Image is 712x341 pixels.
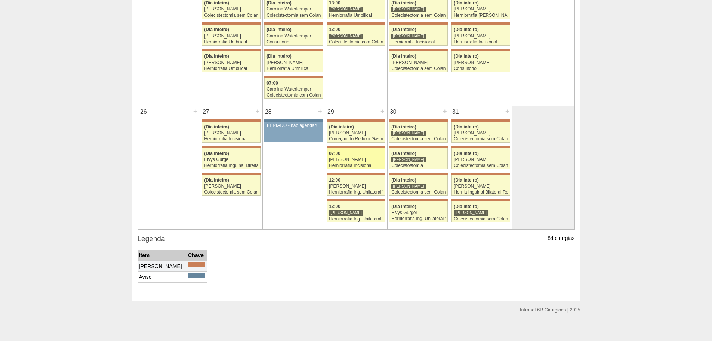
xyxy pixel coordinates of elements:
[454,137,508,141] div: Colecistectomia sem Colangiografia VL
[451,201,510,222] a: (Dia inteiro) [PERSON_NAME] Colecistectomia sem Colangiografia
[255,106,261,116] div: +
[327,119,385,122] div: Key: Maria Braido
[327,22,385,25] div: Key: Maria Braido
[389,122,447,143] a: (Dia inteiro) [PERSON_NAME] Colecistectomia sem Colangiografia VL
[450,106,462,118] div: 31
[204,137,258,141] div: Herniorrafia Incisional
[391,60,446,65] div: [PERSON_NAME]
[442,106,448,116] div: +
[389,119,447,122] div: Key: Maria Braido
[391,27,416,32] span: (Dia inteiro)
[264,25,323,46] a: (Dia inteiro) Carolina Waterkemper Consultório
[451,146,510,148] div: Key: Maria Braido
[202,51,260,72] a: (Dia inteiro) [PERSON_NAME] Herniorrafia Umbilical
[327,122,385,143] a: (Dia inteiro) [PERSON_NAME] Correção do Refluxo Gastroesofágico video
[327,175,385,196] a: 12:00 [PERSON_NAME] Herniorrafia Ing. Unilateral VL
[451,25,510,46] a: (Dia inteiro) [PERSON_NAME] Herniorrafia Incisional
[454,163,508,168] div: Colecistectomia sem Colangiografia
[266,93,321,98] div: Colecistectomia com Colangiografia VL
[451,122,510,143] a: (Dia inteiro) [PERSON_NAME] Colecistectomia sem Colangiografia VL
[204,7,258,12] div: [PERSON_NAME]
[391,124,416,130] span: (Dia inteiro)
[451,173,510,175] div: Key: Maria Braido
[391,210,446,215] div: Elvys Gurgel
[391,0,416,6] span: (Dia inteiro)
[327,25,385,46] a: 13:00 [PERSON_NAME] Colecistectomia com Colangiografia VL
[329,6,363,12] div: [PERSON_NAME]
[391,190,446,195] div: Colecistectomia sem Colangiografia VL
[389,146,447,148] div: Key: Maria Braido
[266,13,321,18] div: Colecistectomia sem Colangiografia
[202,22,260,25] div: Key: Maria Braido
[329,124,354,130] span: (Dia inteiro)
[264,119,323,122] div: Key: Aviso
[204,157,258,162] div: Elvys Gurgel
[454,210,488,216] div: [PERSON_NAME]
[391,33,426,39] div: [PERSON_NAME]
[138,271,187,282] td: Aviso
[329,33,363,39] div: [PERSON_NAME]
[204,184,258,189] div: [PERSON_NAME]
[204,27,229,32] span: (Dia inteiro)
[188,262,205,267] div: Key: Maria Braido
[204,60,258,65] div: [PERSON_NAME]
[454,34,508,39] div: [PERSON_NAME]
[329,184,383,189] div: [PERSON_NAME]
[264,51,323,72] a: (Dia inteiro) [PERSON_NAME] Herniorrafia Umbilical
[329,217,383,222] div: Herniorrafia Ing. Unilateral VL
[504,106,511,116] div: +
[329,131,383,136] div: [PERSON_NAME]
[202,122,260,143] a: (Dia inteiro) [PERSON_NAME] Herniorrafia Incisional
[138,106,150,118] div: 26
[329,210,363,216] div: [PERSON_NAME]
[454,190,508,195] div: Hernia Inguinal Bilateral Robótica
[391,204,416,209] span: (Dia inteiro)
[379,106,386,116] div: +
[266,66,321,71] div: Herniorrafia Umbilical
[388,106,399,118] div: 30
[454,0,479,6] span: (Dia inteiro)
[266,60,321,65] div: [PERSON_NAME]
[454,204,479,209] span: (Dia inteiro)
[264,122,323,142] a: FERIADO - não agendar!
[204,131,258,136] div: [PERSON_NAME]
[391,216,446,221] div: Herniorrafia Ing. Unilateral VL
[454,54,479,59] span: (Dia inteiro)
[317,106,323,116] div: +
[188,273,205,278] div: Key: Aviso
[329,151,340,156] span: 07:00
[329,13,383,18] div: Herniorrafia Umbilical
[266,7,321,12] div: Carolina Waterkemper
[391,6,426,12] div: [PERSON_NAME]
[266,54,292,59] span: (Dia inteiro)
[454,40,508,45] div: Herniorrafia Incisional
[204,0,229,6] span: (Dia inteiro)
[389,173,447,175] div: Key: Maria Braido
[327,199,385,201] div: Key: Maria Braido
[451,51,510,72] a: (Dia inteiro) [PERSON_NAME] Consultório
[202,173,260,175] div: Key: Maria Braido
[391,183,426,189] div: [PERSON_NAME]
[204,40,258,45] div: Herniorrafia Umbilical
[204,177,229,183] span: (Dia inteiro)
[202,25,260,46] a: (Dia inteiro) [PERSON_NAME] Herniorrafia Umbilical
[204,54,229,59] span: (Dia inteiro)
[266,34,321,39] div: Carolina Waterkemper
[204,124,229,130] span: (Dia inteiro)
[389,148,447,169] a: (Dia inteiro) [PERSON_NAME] Colecistostomia
[451,22,510,25] div: Key: Maria Braido
[454,151,479,156] span: (Dia inteiro)
[391,66,446,71] div: Colecistectomia sem Colangiografia VL
[263,106,274,118] div: 28
[451,175,510,196] a: (Dia inteiro) [PERSON_NAME] Hernia Inguinal Bilateral Robótica
[329,0,340,6] span: 13:00
[264,78,323,99] a: 07:00 Carolina Waterkemper Colecistectomia com Colangiografia VL
[391,54,416,59] span: (Dia inteiro)
[454,184,508,189] div: [PERSON_NAME]
[266,80,278,86] span: 07:00
[391,137,446,141] div: Colecistectomia sem Colangiografia VL
[454,60,508,65] div: [PERSON_NAME]
[451,199,510,201] div: Key: Maria Braido
[389,199,447,201] div: Key: Maria Braido
[391,151,416,156] span: (Dia inteiro)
